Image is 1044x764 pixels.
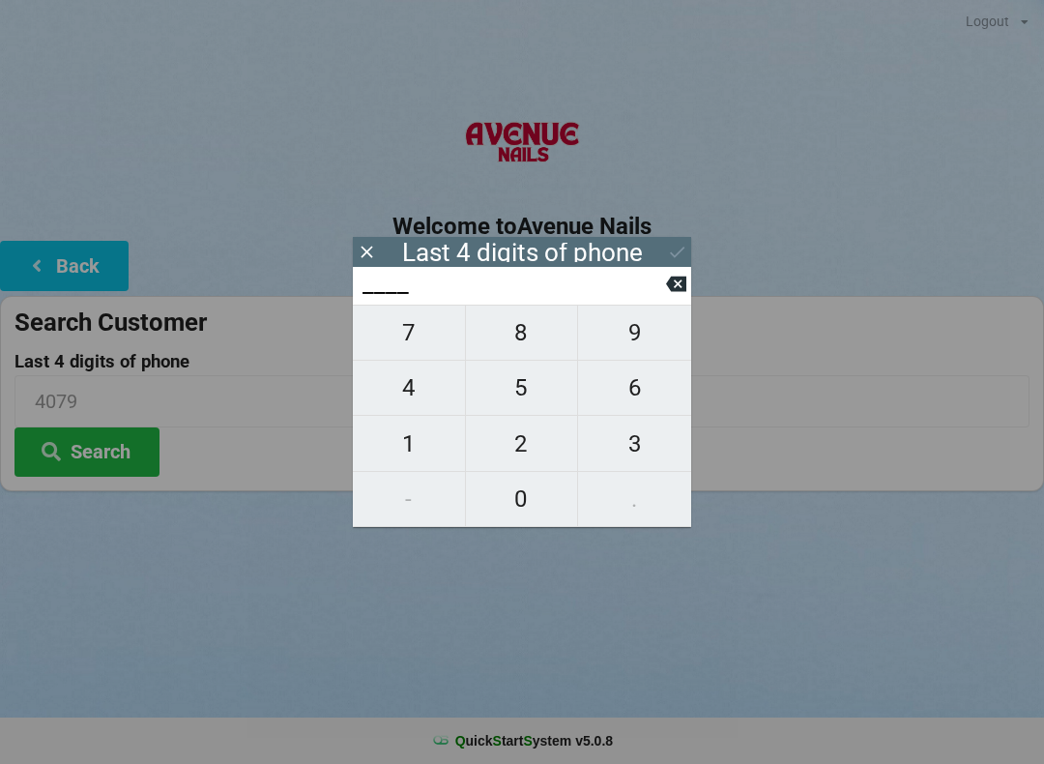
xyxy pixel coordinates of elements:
span: 2 [466,424,578,464]
button: 4 [353,361,466,416]
button: 5 [466,361,579,416]
span: 0 [466,479,578,519]
span: 3 [578,424,691,464]
span: 1 [353,424,465,464]
button: 1 [353,416,466,471]
button: 8 [466,305,579,361]
div: Last 4 digits of phone [402,243,643,262]
button: 7 [353,305,466,361]
span: 9 [578,312,691,353]
button: 3 [578,416,691,471]
span: 8 [466,312,578,353]
button: 2 [466,416,579,471]
span: 5 [466,367,578,408]
span: 4 [353,367,465,408]
button: 9 [578,305,691,361]
span: 7 [353,312,465,353]
button: 6 [578,361,691,416]
button: 0 [466,472,579,527]
span: 6 [578,367,691,408]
